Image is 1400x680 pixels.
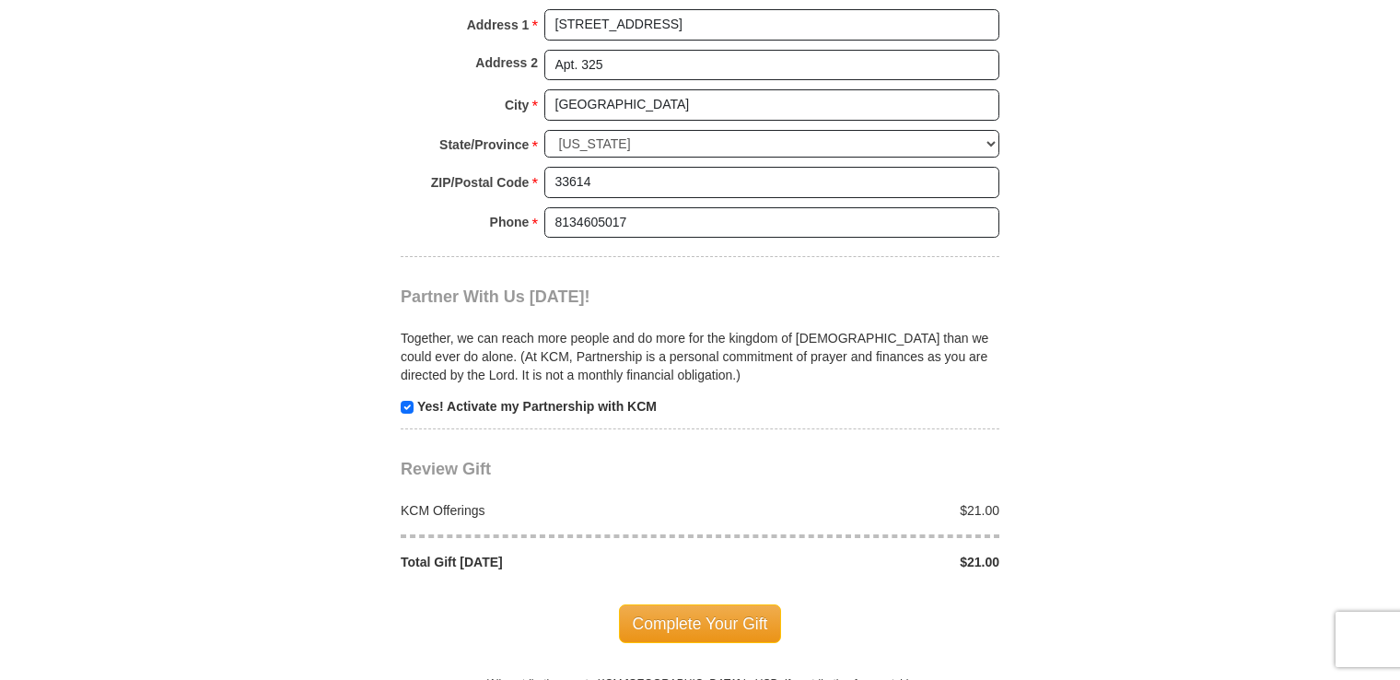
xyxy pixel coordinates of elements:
[475,50,538,76] strong: Address 2
[490,209,530,235] strong: Phone
[431,170,530,195] strong: ZIP/Postal Code
[619,604,782,643] span: Complete Your Gift
[401,329,999,384] p: Together, we can reach more people and do more for the kingdom of [DEMOGRAPHIC_DATA] than we coul...
[439,132,529,158] strong: State/Province
[401,287,590,306] span: Partner With Us [DATE]!
[391,553,701,571] div: Total Gift [DATE]
[467,12,530,38] strong: Address 1
[700,553,1009,571] div: $21.00
[417,399,657,414] strong: Yes! Activate my Partnership with KCM
[391,501,701,520] div: KCM Offerings
[505,92,529,118] strong: City
[700,501,1009,520] div: $21.00
[401,460,491,478] span: Review Gift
